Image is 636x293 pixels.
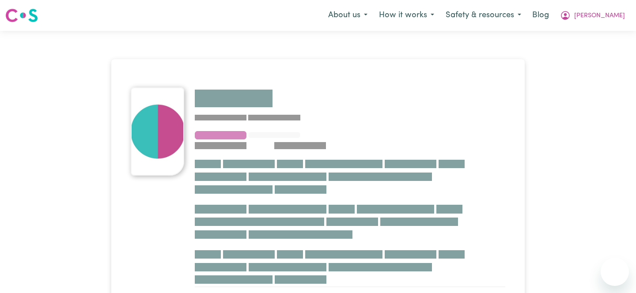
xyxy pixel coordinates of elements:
[5,8,38,23] img: Careseekers logo
[5,5,38,26] a: Careseekers logo
[601,258,629,286] iframe: Button to launch messaging window
[440,6,527,25] button: Safety & resources
[373,6,440,25] button: How it works
[574,11,625,21] span: [PERSON_NAME]
[527,6,554,25] a: Blog
[554,6,631,25] button: My Account
[322,6,373,25] button: About us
